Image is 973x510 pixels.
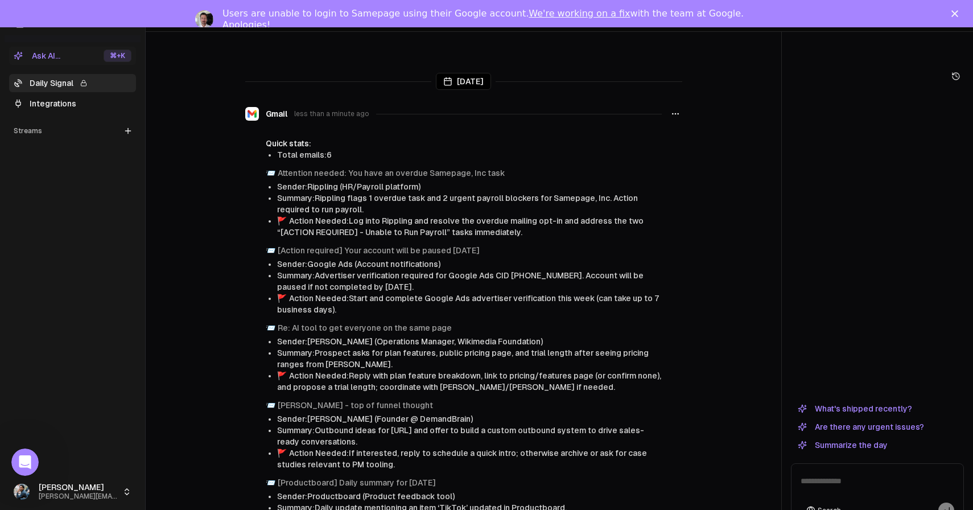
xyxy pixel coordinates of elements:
li: Sender: Google Ads (Account notifications) [277,258,662,270]
a: [PERSON_NAME] - top of funnel thought [278,401,433,410]
span: [PERSON_NAME] [39,483,118,493]
li: Sender: [PERSON_NAME] (Operations Manager, Wikimedia Foundation) [277,336,662,347]
span: [PERSON_NAME][EMAIL_ADDRESS] [39,492,118,501]
img: Gmail [245,107,259,121]
span: flag [277,371,287,380]
li: Sender: [PERSON_NAME] (Founder @ DemandBrain) [277,413,662,425]
span: Gmail [266,108,287,120]
span: less than a minute ago [294,109,369,118]
a: Integrations [9,94,136,113]
div: Streams [9,122,136,140]
li: Summary: Rippling flags 1 overdue task and 2 urgent payroll blockers for Samepage, Inc. Action re... [277,192,662,215]
div: Quick stats: [266,138,662,149]
div: [DATE] [436,73,491,90]
li: Summary: Advertiser verification required for Google Ads CID [PHONE_NUMBER]. Account will be paus... [277,270,662,293]
a: We're working on a fix [529,8,630,19]
div: Close [951,10,963,17]
li: Summary: Outbound ideas for [URL] and offer to build a custom outbound system to drive sales-read... [277,425,662,447]
a: [Action required] Your account will be paused [DATE] [278,246,480,255]
span: envelope [266,478,275,487]
span: envelope [266,246,275,255]
span: flag [277,216,287,225]
button: Ask AI...⌘+K [9,47,136,65]
a: [Productboard] Daily summary for [DATE] [278,478,436,487]
span: flag [277,294,287,303]
li: Total emails: 6 [277,149,662,161]
button: What's shipped recently? [791,402,919,416]
img: 1695405595226.jpeg [14,484,30,500]
li: Action Needed: Start and complete Google Ads advertiser verification this week (can take up to 7 ... [277,293,662,315]
a: Attention needed: You have an overdue Samepage, Inc task [278,168,505,178]
li: Action Needed: Log into Rippling and resolve the overdue mailing opt-in and address the two “[ACT... [277,215,662,238]
div: ⌘ +K [104,50,131,62]
div: Ask AI... [14,50,60,61]
img: Profile image for Paul [195,10,213,28]
span: envelope [266,401,275,410]
button: [PERSON_NAME][PERSON_NAME][EMAIL_ADDRESS] [9,478,136,505]
span: envelope [266,168,275,178]
li: Sender: Rippling (HR/Payroll platform) [277,181,662,192]
button: Are there any urgent issues? [791,420,931,434]
button: Summarize the day [791,438,894,452]
iframe: Intercom live chat [11,449,39,476]
li: Summary: Prospect asks for plan features, public pricing page, and trial length after seeing pric... [277,347,662,370]
li: Action Needed: If interested, reply to schedule a quick intro; otherwise archive or ask for case ... [277,447,662,470]
span: envelope [266,323,275,332]
li: Action Needed: Reply with plan feature breakdown, link to pricing/features page (or confirm none)... [277,370,662,393]
li: Sender: Productboard (Product feedback tool) [277,491,662,502]
a: Re: AI tool to get everyone on the same page [278,323,452,332]
div: Users are unable to login to Samepage using their Google account. with the team at Google. Apolog... [222,8,760,31]
span: flag [277,449,287,458]
a: Daily Signal [9,74,136,92]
